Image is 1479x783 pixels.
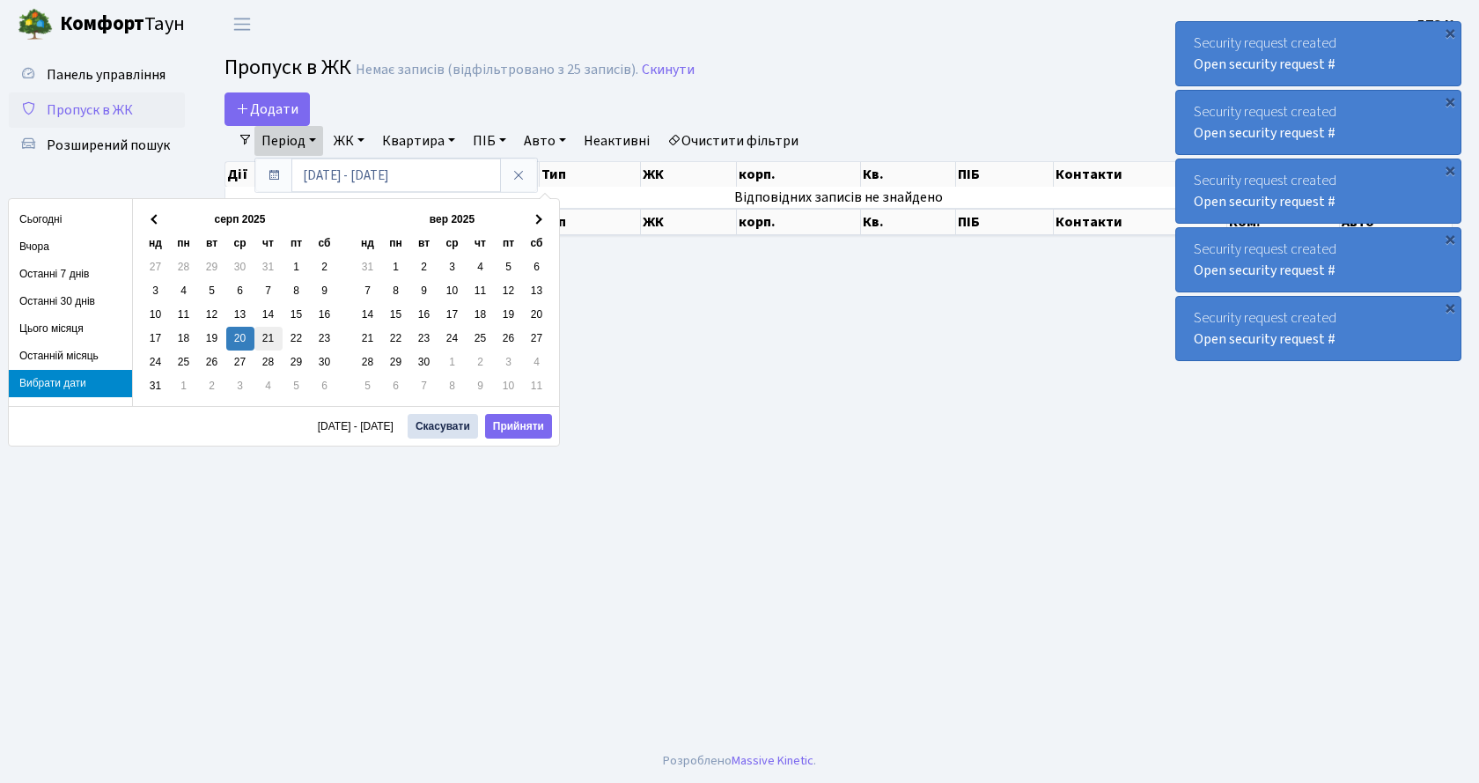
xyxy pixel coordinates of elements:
td: 16 [410,303,438,327]
td: 14 [254,303,283,327]
th: ЖК [641,209,737,235]
td: 31 [354,255,382,279]
td: 13 [226,303,254,327]
td: 27 [523,327,551,351]
td: 6 [311,374,339,398]
a: Open security request # [1194,192,1336,211]
th: сб [311,232,339,255]
td: 16 [311,303,339,327]
td: 5 [354,374,382,398]
span: Пропуск в ЖК [47,100,133,120]
td: 23 [311,327,339,351]
span: Розширений пошук [47,136,170,155]
li: Останні 30 днів [9,288,132,315]
th: Контакти [1054,162,1227,187]
td: 3 [438,255,467,279]
div: × [1441,92,1459,110]
th: серп 2025 [170,208,311,232]
th: Тип [540,209,641,235]
span: Панель управління [47,65,166,85]
td: 12 [198,303,226,327]
td: 20 [226,327,254,351]
span: Додати [236,100,298,119]
th: корп. [737,162,861,187]
a: Квартира [375,126,462,156]
td: 30 [226,255,254,279]
td: 24 [142,351,170,374]
td: 22 [283,327,311,351]
td: 9 [410,279,438,303]
div: Security request created [1176,159,1461,223]
td: 1 [382,255,410,279]
li: Сьогодні [9,206,132,233]
div: × [1441,161,1459,179]
td: 15 [382,303,410,327]
td: 11 [523,374,551,398]
td: 31 [142,374,170,398]
span: Пропуск в ЖК [224,52,351,83]
th: пн [382,232,410,255]
button: Переключити навігацію [220,10,264,39]
b: ДП3 К. [1415,15,1458,34]
div: × [1441,299,1459,316]
a: ДП3 К. [1415,14,1458,35]
td: 7 [254,279,283,303]
td: 9 [311,279,339,303]
td: 2 [311,255,339,279]
td: 29 [283,351,311,374]
a: Open security request # [1194,329,1336,349]
li: Останній місяць [9,343,132,370]
td: 30 [410,351,438,374]
th: чт [254,232,283,255]
a: Неактивні [577,126,657,156]
th: Кв. [861,162,956,187]
th: Дії [225,162,328,187]
th: ср [226,232,254,255]
td: 23 [410,327,438,351]
div: Немає записів (відфільтровано з 25 записів). [356,62,638,78]
td: 28 [254,351,283,374]
td: 3 [142,279,170,303]
th: корп. [737,209,861,235]
th: Кв. [861,209,956,235]
div: × [1441,24,1459,41]
th: чт [467,232,495,255]
td: 21 [254,327,283,351]
th: ЖК [641,162,737,187]
td: 14 [354,303,382,327]
td: 20 [523,303,551,327]
td: 5 [495,255,523,279]
td: 8 [438,374,467,398]
td: 28 [170,255,198,279]
th: нд [142,232,170,255]
td: 2 [198,374,226,398]
td: 25 [170,351,198,374]
td: 10 [142,303,170,327]
td: 17 [142,327,170,351]
td: 6 [382,374,410,398]
td: Відповідних записів не знайдено [225,187,1453,208]
td: 30 [311,351,339,374]
a: Очистити фільтри [660,126,806,156]
td: 25 [467,327,495,351]
td: 27 [142,255,170,279]
a: Авто [517,126,573,156]
td: 21 [354,327,382,351]
td: 17 [438,303,467,327]
td: 6 [226,279,254,303]
a: Пропуск в ЖК [9,92,185,128]
td: 1 [283,255,311,279]
th: пт [495,232,523,255]
a: ПІБ [466,126,513,156]
th: вт [198,232,226,255]
th: Тип [540,162,641,187]
a: Період [254,126,323,156]
td: 4 [170,279,198,303]
th: нд [354,232,382,255]
th: ПІБ [956,162,1054,187]
td: 19 [198,327,226,351]
th: вт [410,232,438,255]
div: Security request created [1176,228,1461,292]
a: Massive Kinetic [732,751,813,770]
li: Вибрати дати [9,370,132,397]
